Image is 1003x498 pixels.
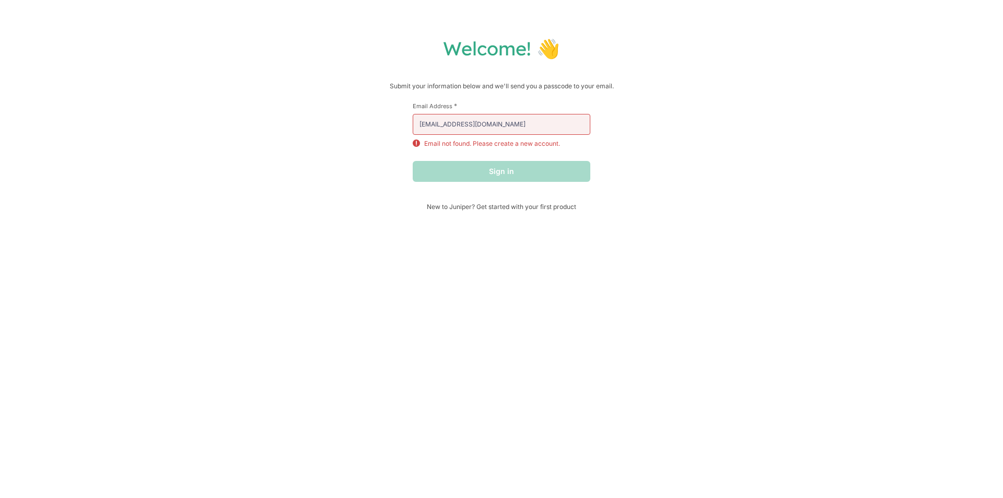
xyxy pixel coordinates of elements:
[413,114,590,135] input: email@example.com
[413,102,590,110] label: Email Address
[10,37,993,60] h1: Welcome! 👋
[10,81,993,91] p: Submit your information below and we'll send you a passcode to your email.
[424,139,560,148] p: Email not found. Please create a new account.
[413,203,590,211] span: New to Juniper? Get started with your first product
[454,102,457,110] span: This field is required.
